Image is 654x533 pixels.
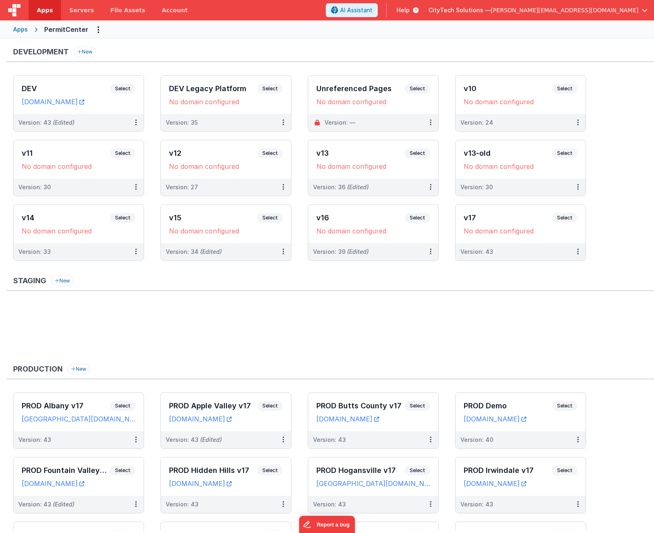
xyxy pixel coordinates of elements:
[340,6,372,14] span: AI Assistant
[316,85,405,93] h3: Unreferenced Pages
[110,213,135,223] span: Select
[166,248,222,256] div: Version: 34
[22,227,135,235] div: No domain configured
[18,500,74,508] div: Version: 43
[552,466,577,475] span: Select
[464,149,552,157] h3: v13-old
[464,402,552,410] h3: PROD Demo
[428,6,491,14] span: CityTech Solutions —
[53,501,74,508] span: (Edited)
[22,402,110,410] h3: PROD Albany v17
[464,466,552,475] h3: PROD Irwindale v17
[464,162,577,170] div: No domain configured
[74,47,96,57] button: New
[169,479,232,488] a: [DOMAIN_NAME]
[464,98,577,106] div: No domain configured
[22,149,110,157] h3: v11
[22,415,135,423] a: [GEOGRAPHIC_DATA][DOMAIN_NAME]
[316,227,430,235] div: No domain configured
[460,436,493,444] div: Version: 40
[464,227,577,235] div: No domain configured
[347,184,369,190] span: (Edited)
[22,85,110,93] h3: DEV
[313,500,346,508] div: Version: 43
[22,162,135,170] div: No domain configured
[110,148,135,158] span: Select
[110,466,135,475] span: Select
[405,148,430,158] span: Select
[464,479,526,488] a: [DOMAIN_NAME]
[405,401,430,411] span: Select
[110,84,135,94] span: Select
[18,183,51,191] div: Version: 30
[313,436,346,444] div: Version: 43
[22,98,84,106] a: [DOMAIN_NAME]
[44,25,88,34] div: PermitCenter
[325,119,355,127] div: Version: —
[200,436,222,443] span: (Edited)
[53,119,74,126] span: (Edited)
[257,466,283,475] span: Select
[464,214,552,222] h3: v17
[316,149,405,157] h3: v13
[552,148,577,158] span: Select
[22,479,84,488] a: [DOMAIN_NAME]
[405,466,430,475] span: Select
[257,401,283,411] span: Select
[313,248,369,256] div: Version: 39
[68,364,90,374] button: New
[257,213,283,223] span: Select
[257,148,283,158] span: Select
[13,48,69,56] h3: Development
[405,84,430,94] span: Select
[257,84,283,94] span: Select
[200,248,222,255] span: (Edited)
[169,149,257,157] h3: v12
[166,500,198,508] div: Version: 43
[316,415,379,423] a: [DOMAIN_NAME]
[460,248,493,256] div: Version: 43
[166,119,198,127] div: Version: 35
[491,6,638,14] span: [PERSON_NAME][EMAIL_ADDRESS][DOMAIN_NAME]
[169,214,257,222] h3: v15
[326,3,378,17] button: AI Assistant
[169,162,283,170] div: No domain configured
[316,466,405,475] h3: PROD Hogansville v17
[316,402,405,410] h3: PROD Butts County v17
[110,401,135,411] span: Select
[169,415,232,423] a: [DOMAIN_NAME]
[22,214,110,222] h3: v14
[169,402,257,410] h3: PROD Apple Valley v17
[13,365,63,373] h3: Production
[169,466,257,475] h3: PROD Hidden Hills v17
[51,275,74,286] button: New
[111,6,146,14] span: File Assets
[460,183,493,191] div: Version: 30
[316,162,430,170] div: No domain configured
[13,25,28,34] div: Apps
[397,6,410,14] span: Help
[464,85,552,93] h3: v10
[316,214,405,222] h3: v16
[299,516,355,533] iframe: Marker.io feedback button
[552,84,577,94] span: Select
[169,227,283,235] div: No domain configured
[460,500,493,508] div: Version: 43
[13,277,46,285] h3: Staging
[69,6,94,14] span: Servers
[552,213,577,223] span: Select
[37,6,53,14] span: Apps
[166,183,198,191] div: Version: 27
[92,23,105,36] button: Options
[22,466,110,475] h3: PROD Fountain Valley v17
[464,415,526,423] a: [DOMAIN_NAME]
[347,248,369,255] span: (Edited)
[18,119,74,127] div: Version: 43
[18,436,51,444] div: Version: 43
[552,401,577,411] span: Select
[460,119,493,127] div: Version: 24
[169,85,257,93] h3: DEV Legacy Platform
[316,479,430,488] a: [GEOGRAPHIC_DATA][DOMAIN_NAME]
[313,183,369,191] div: Version: 36
[18,248,51,256] div: Version: 33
